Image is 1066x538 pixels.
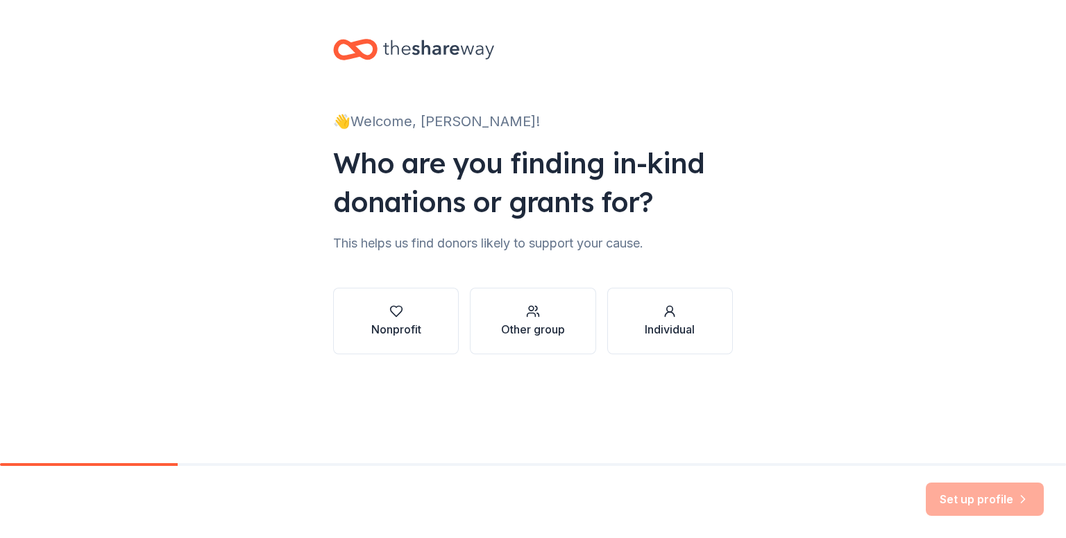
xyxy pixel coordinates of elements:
[333,288,459,354] button: Nonprofit
[333,110,733,132] div: 👋 Welcome, [PERSON_NAME]!
[371,321,421,338] div: Nonprofit
[470,288,595,354] button: Other group
[333,144,733,221] div: Who are you finding in-kind donations or grants for?
[607,288,733,354] button: Individual
[645,321,695,338] div: Individual
[333,232,733,254] div: This helps us find donors likely to support your cause.
[501,321,565,338] div: Other group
